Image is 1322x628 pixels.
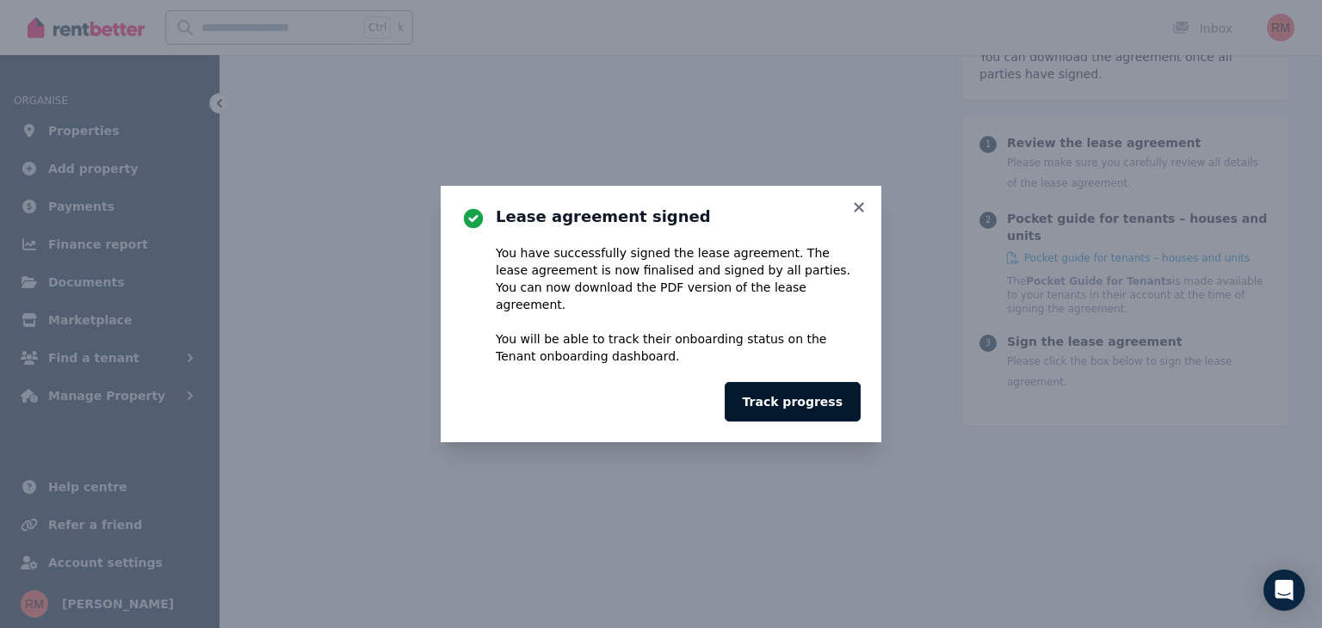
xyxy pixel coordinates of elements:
div: Open Intercom Messenger [1263,570,1305,611]
span: finalised and signed by all parties [644,263,847,277]
p: You will be able to track their onboarding status on the Tenant onboarding dashboard. [496,330,861,365]
button: Track progress [725,382,861,422]
div: You have successfully signed the lease agreement. The lease agreement is now . You can now downlo... [496,244,861,365]
h3: Lease agreement signed [496,206,861,227]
